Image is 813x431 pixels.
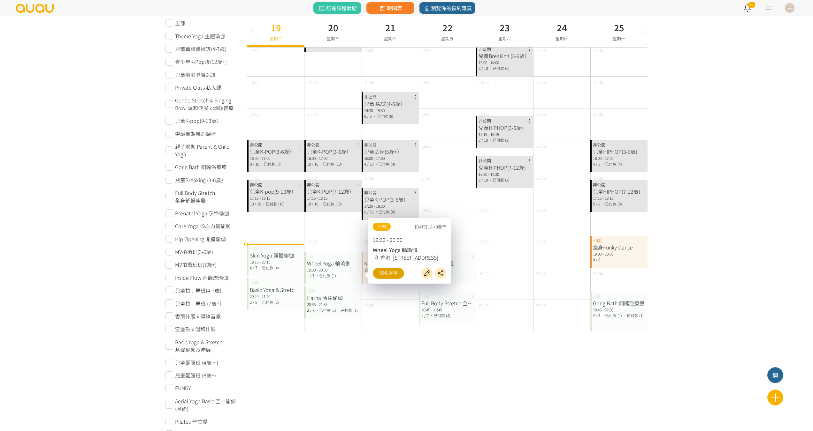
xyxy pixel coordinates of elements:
span: 14:00 [364,79,374,85]
div: 兒童Breaking (3-6歲） [479,52,531,60]
span: 18:00 [479,207,489,213]
span: 14:00 [593,79,603,85]
span: 瀏覽你的預約專頁 [423,4,472,12]
span: 15:00 [593,111,603,117]
span: ，已付款 (10) [319,161,342,167]
span: ，已付款 (4) [430,313,450,318]
span: 星期一 [613,35,625,41]
span: / 10 [255,201,261,206]
span: ，已付款 (1) [601,313,622,318]
h3: 25 [613,21,625,34]
span: / 8 [367,113,372,119]
div: 兒童K-POP(3-6歲） [307,148,359,155]
span: 所有課程狀態 [318,4,357,12]
h3: 23 [498,21,511,34]
span: / 10 [253,161,259,167]
span: 全部 [175,19,185,27]
h3: 21 [384,21,396,34]
span: 14:00 [536,79,546,85]
div: 17:15 - 18:15 [250,195,302,201]
span: 13:00 [593,47,603,53]
span: 10 [307,161,311,167]
span: Gong Bath 銅鑼浴療癒 [175,163,226,171]
div: 16:30 - 17:30 [479,171,531,177]
div: Wheel Yoga 輪瑜伽 [373,246,446,254]
div: 19:30 - 20:30 [307,267,359,273]
span: / 8 [253,299,257,305]
span: ，待付款 (1) [623,313,644,318]
img: logo.svg [15,4,54,13]
span: / 10 [481,177,488,182]
div: Slim Yoga 纖體瑜珈 [250,251,302,259]
span: 13:00 [250,47,260,53]
div: Wheel Yoga 輪瑜伽 [307,259,359,267]
span: 14:00 [307,79,317,85]
span: 20:00 [593,271,603,277]
span: 15:00 [479,111,489,117]
span: 兒童翻騰班 (4歲＋) [175,359,218,366]
span: ，已付款 (10) [319,201,342,206]
span: Full Body Stretch 全身舒暢伸展 [175,189,238,204]
span: 青少年K-Pop班(12歲+) [175,58,227,65]
h3: 19 [270,21,282,34]
div: 兒童K-pop(9-13歲） [250,188,302,195]
span: / 7 [424,313,429,318]
span: 2 [250,299,252,305]
span: 20:00 [479,271,489,277]
div: 17:30 - 18:30 [364,203,416,209]
span: Hip Opening 開髖瑜伽 [175,235,226,243]
span: Aerial Yoga Basic 空中瑜伽(基礎) [175,397,238,412]
span: ，已付款 (4) [374,161,395,167]
div: 兒童HIPHOP(3-6歲) [593,148,645,155]
span: 中環暑期舞蹈課程 [175,130,216,137]
span: / 10 [481,65,488,71]
span: 時間表 [379,4,402,12]
span: 兒童拉丁舞班(4-7歲) [175,286,221,294]
div: 16:00 - 17:00 [593,155,645,161]
div: 兒童武術(5歲+） [364,148,416,155]
span: 8 [250,161,252,167]
div: 兒童K-POP(3-6歲） [364,196,416,203]
span: 2 [479,177,480,182]
span: 21:00 [364,302,374,308]
div: 16:00 - 17:00 [364,155,416,161]
span: / 10 [367,161,373,167]
span: 星期日 [556,35,568,41]
span: / 7 [310,307,314,313]
div: 16:00 - 17:00 [307,155,359,161]
span: 星期六 [498,35,511,41]
span: 17:00 [422,175,432,181]
div: 20:45 - 21:45 [421,307,473,313]
div: 17:15 - 18:15 [307,195,359,201]
span: / 8 [596,161,600,167]
a: 所有課程狀態 [313,2,361,14]
span: 兒童啦啦隊舞蹈班 [175,71,216,78]
span: 星期三 [327,35,339,41]
span: 8 [364,209,366,214]
span: 兒童藝術體操班(4-7歲) [175,45,226,53]
a: 瀏覽你的預約專頁 [419,2,475,14]
span: 14:00 [422,79,432,85]
span: ，已付款 (6) [489,65,510,71]
div: Basic Yoga & Stretch 基礎瑜伽及伸展 [250,286,302,294]
div: 17:15 - 18:15 [593,195,645,201]
span: Core Yoga 核心力量瑜伽 [175,222,231,230]
span: 1 [307,273,309,278]
div: 20:45 - 22:00 [593,307,645,313]
span: 14:00 [250,79,260,85]
div: 兒童JAZZ(4-6歲） [364,100,416,108]
span: 4 [421,313,423,318]
span: 10 [250,201,254,206]
span: 公開 [373,223,391,231]
span: 19:00 [479,239,489,245]
span: 46 [748,2,755,8]
span: ，已付款 (4) [601,161,622,167]
span: 18:00 [536,207,546,213]
div: 兒童HIPHOP(7-12歲) [593,188,645,195]
span: 13:00 [536,47,546,53]
span: 19:00 [307,239,317,245]
span: / 10 [312,201,318,206]
span: 20:00 [536,271,546,277]
span: Inside Flow 內觀流瑜伽 [175,274,228,281]
span: Pilates 普拉提 [175,418,207,425]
